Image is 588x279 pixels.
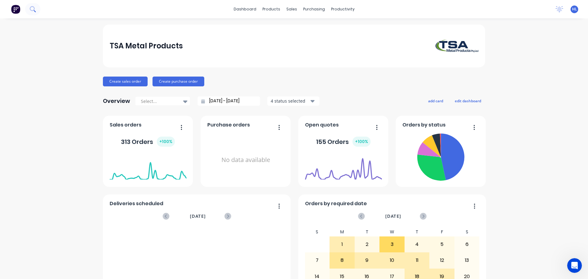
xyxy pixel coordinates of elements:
iframe: Intercom live chat [567,258,582,273]
div: 155 Orders [316,137,371,147]
span: HL [572,6,577,12]
div: 3 [380,237,404,252]
div: W [379,228,405,236]
div: + 100 % [352,137,371,147]
span: Open quotes [305,121,339,129]
div: TSA Metal Products [110,40,183,52]
div: purchasing [300,5,328,14]
button: Create purchase order [153,77,204,86]
div: 7 [305,253,330,268]
div: 9 [355,253,379,268]
div: 13 [455,253,479,268]
div: + 100 % [157,137,175,147]
span: [DATE] [385,213,401,220]
span: Deliveries scheduled [110,200,163,207]
span: Purchase orders [207,121,250,129]
div: 4 status selected [271,98,309,104]
div: 313 Orders [121,137,175,147]
div: 2 [355,237,379,252]
span: Orders by status [402,121,446,129]
div: T [405,228,430,236]
div: S [305,228,330,236]
a: dashboard [231,5,259,14]
img: Factory [11,5,20,14]
div: Overview [103,95,130,107]
div: products [259,5,283,14]
button: add card [424,97,447,105]
button: edit dashboard [451,97,485,105]
div: 12 [430,253,454,268]
div: T [355,228,380,236]
div: M [330,228,355,236]
img: TSA Metal Products [435,40,478,52]
div: 4 [405,237,429,252]
div: productivity [328,5,358,14]
div: 1 [330,237,354,252]
div: F [429,228,454,236]
div: sales [283,5,300,14]
div: S [454,228,480,236]
div: 10 [380,253,404,268]
div: 11 [405,253,429,268]
button: Create sales order [103,77,148,86]
span: [DATE] [190,213,206,220]
div: 6 [455,237,479,252]
span: Sales orders [110,121,141,129]
div: No data available [207,131,284,189]
div: 5 [430,237,454,252]
div: 8 [330,253,354,268]
button: 4 status selected [267,96,319,106]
